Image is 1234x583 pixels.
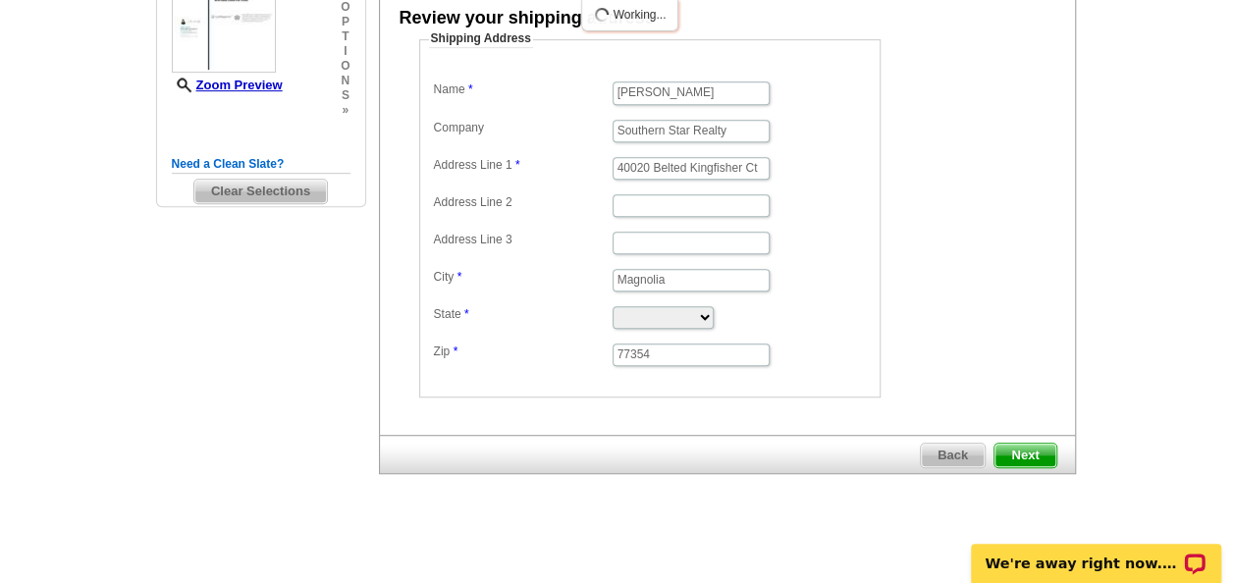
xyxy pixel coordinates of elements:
[341,15,349,29] span: p
[172,155,350,174] h5: Need a Clean Slate?
[434,194,611,211] label: Address Line 2
[594,7,610,23] img: loading...
[341,59,349,74] span: o
[958,521,1234,583] iframe: LiveChat chat widget
[341,44,349,59] span: i
[341,88,349,103] span: s
[920,443,986,468] a: Back
[194,180,327,203] span: Clear Selections
[434,344,611,360] label: Zip
[994,444,1055,467] span: Next
[400,6,655,31] div: Review your shipping address
[434,81,611,98] label: Name
[172,78,283,92] a: Zoom Preview
[341,74,349,88] span: n
[921,444,985,467] span: Back
[434,157,611,174] label: Address Line 1
[434,306,611,323] label: State
[434,232,611,248] label: Address Line 3
[434,269,611,286] label: City
[341,103,349,118] span: »
[429,30,533,48] legend: Shipping Address
[341,29,349,44] span: t
[434,120,611,136] label: Company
